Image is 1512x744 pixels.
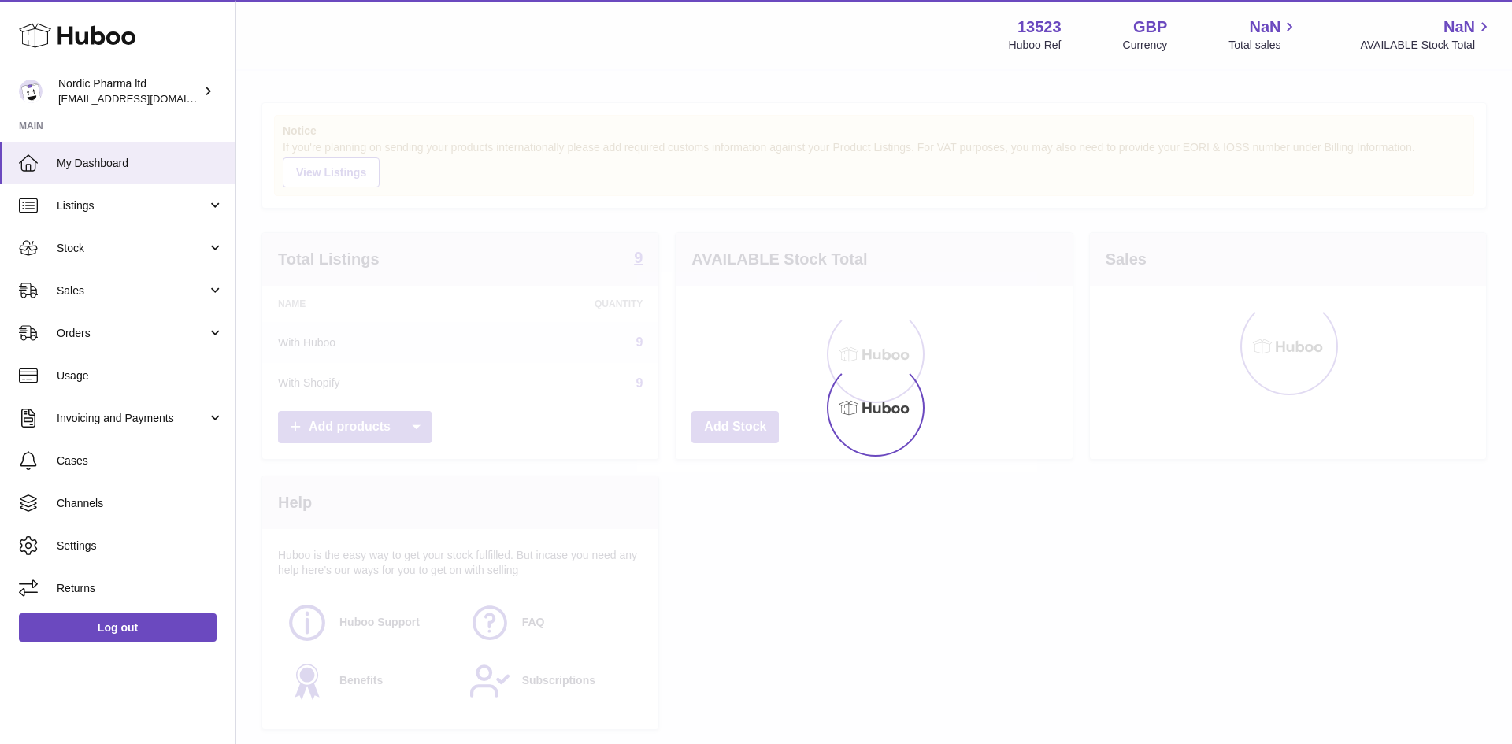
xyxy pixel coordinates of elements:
span: Sales [57,283,207,298]
img: internalAdmin-13523@internal.huboo.com [19,80,43,103]
span: Channels [57,496,224,511]
div: Currency [1123,38,1168,53]
a: NaN AVAILABLE Stock Total [1360,17,1493,53]
span: NaN [1443,17,1475,38]
span: Total sales [1228,38,1299,53]
div: Huboo Ref [1009,38,1062,53]
span: Cases [57,453,224,468]
strong: 13523 [1017,17,1062,38]
a: NaN Total sales [1228,17,1299,53]
span: [EMAIL_ADDRESS][DOMAIN_NAME] [58,92,232,105]
span: NaN [1249,17,1280,38]
span: Invoicing and Payments [57,411,207,426]
span: My Dashboard [57,156,224,171]
span: Listings [57,198,207,213]
strong: GBP [1133,17,1167,38]
span: Orders [57,326,207,341]
div: Nordic Pharma ltd [58,76,200,106]
span: Usage [57,368,224,383]
a: Log out [19,613,217,642]
span: Stock [57,241,207,256]
span: AVAILABLE Stock Total [1360,38,1493,53]
span: Returns [57,581,224,596]
span: Settings [57,539,224,553]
